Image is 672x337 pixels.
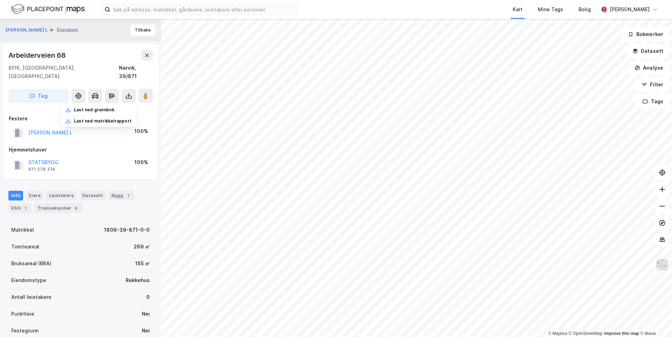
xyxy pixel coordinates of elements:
[629,61,669,75] button: Analyse
[637,303,672,337] div: Kontrollprogram for chat
[126,276,150,285] div: Rekkehus
[22,205,29,212] div: 1
[104,226,150,234] div: 1806-39-871-0-0
[79,191,106,201] div: Datasett
[548,331,567,336] a: Mapbox
[8,64,119,80] div: 8516, [GEOGRAPHIC_DATA], [GEOGRAPHIC_DATA]
[130,24,155,36] button: Tilbake
[538,5,563,14] div: Mine Tags
[134,158,148,167] div: 100%
[35,203,83,213] div: Transaksjoner
[146,293,150,301] div: 0
[656,258,669,272] img: Z
[125,192,132,199] div: 1
[8,191,23,201] div: Info
[513,5,523,14] div: Kart
[610,5,650,14] div: [PERSON_NAME]
[569,331,603,336] a: OpenStreetMap
[134,127,148,135] div: 100%
[637,94,669,108] button: Tags
[74,118,132,124] div: Last ned matrikkelrapport
[9,114,152,123] div: Festere
[46,191,77,201] div: Leietakere
[11,226,34,234] div: Matrikkel
[26,191,43,201] div: Eiere
[9,146,152,154] div: Hjemmelshaver
[11,259,51,268] div: Bruksareal (BRA)
[11,327,38,335] div: Festegrunn
[28,167,55,172] div: 971 278 374
[74,107,114,113] div: Last ned grunnbok
[11,243,39,251] div: Tomteareal
[6,27,49,34] button: [PERSON_NAME] L
[579,5,591,14] div: Bolig
[119,64,153,80] div: Narvik, 39/871
[142,310,150,318] div: Nei
[636,78,669,92] button: Filter
[142,327,150,335] div: Nei
[11,276,46,285] div: Eiendomstype
[73,205,80,212] div: 6
[135,259,150,268] div: 155 ㎡
[8,50,67,61] div: Arbeiderveien 68
[622,27,669,41] button: Bokmerker
[108,191,134,201] div: Bygg
[604,331,639,336] a: Improve this map
[637,303,672,337] iframe: Chat Widget
[57,26,78,34] div: Eiendom
[11,310,34,318] div: Punktleie
[134,243,150,251] div: 269 ㎡
[110,4,297,15] input: Søk på adresse, matrikkel, gårdeiere, leietakere eller personer
[8,203,32,213] div: ESG
[626,44,669,58] button: Datasett
[8,89,69,103] button: Tag
[11,293,51,301] div: Antall leietakere
[11,3,85,15] img: logo.f888ab2527a4732fd821a326f86c7f29.svg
